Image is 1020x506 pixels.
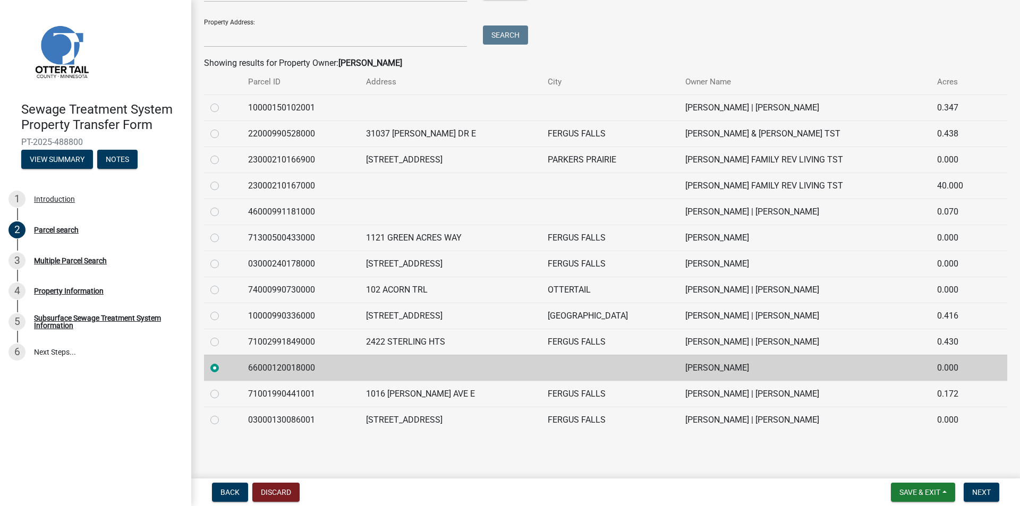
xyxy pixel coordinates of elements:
[931,407,988,433] td: 0.000
[8,191,25,208] div: 1
[21,137,170,147] span: PT-2025-488800
[21,150,93,169] button: View Summary
[34,195,75,203] div: Introduction
[931,70,988,95] th: Acres
[679,199,931,225] td: [PERSON_NAME] | [PERSON_NAME]
[242,329,360,355] td: 71002991849000
[360,251,541,277] td: [STREET_ADDRESS]
[931,381,988,407] td: 0.172
[891,483,955,502] button: Save & Exit
[34,226,79,234] div: Parcel search
[679,381,931,407] td: [PERSON_NAME] | [PERSON_NAME]
[360,121,541,147] td: 31037 [PERSON_NAME] DR E
[242,70,360,95] th: Parcel ID
[679,95,931,121] td: [PERSON_NAME] | [PERSON_NAME]
[541,225,679,251] td: FERGUS FALLS
[21,156,93,164] wm-modal-confirm: Summary
[34,314,174,329] div: Subsurface Sewage Treatment System Information
[931,147,988,173] td: 0.000
[242,381,360,407] td: 71001990441001
[541,381,679,407] td: FERGUS FALLS
[679,121,931,147] td: [PERSON_NAME] & [PERSON_NAME] TST
[21,11,101,91] img: Otter Tail County, Minnesota
[242,147,360,173] td: 23000210166900
[204,57,1007,70] div: Showing results for Property Owner:
[34,287,104,295] div: Property Information
[541,121,679,147] td: FERGUS FALLS
[679,70,931,95] th: Owner Name
[360,277,541,303] td: 102 ACORN TRL
[242,121,360,147] td: 22000990528000
[242,173,360,199] td: 23000210167000
[679,355,931,381] td: [PERSON_NAME]
[899,488,940,496] span: Save & Exit
[252,483,300,502] button: Discard
[679,225,931,251] td: [PERSON_NAME]
[541,147,679,173] td: PARKERS PRAIRIE
[679,407,931,433] td: [PERSON_NAME] | [PERSON_NAME]
[931,225,988,251] td: 0.000
[34,257,107,264] div: Multiple Parcel Search
[483,25,528,45] button: Search
[360,147,541,173] td: [STREET_ADDRESS]
[360,329,541,355] td: 2422 STERLING HTS
[679,303,931,329] td: [PERSON_NAME] | [PERSON_NAME]
[931,173,988,199] td: 40.000
[97,156,138,164] wm-modal-confirm: Notes
[931,355,988,381] td: 0.000
[931,199,988,225] td: 0.070
[242,199,360,225] td: 46000991181000
[242,407,360,433] td: 03000130086001
[679,147,931,173] td: [PERSON_NAME] FAMILY REV LIVING TST
[931,277,988,303] td: 0.000
[360,225,541,251] td: 1121 GREEN ACRES WAY
[242,355,360,381] td: 66000120018000
[931,95,988,121] td: 0.347
[541,303,679,329] td: [GEOGRAPHIC_DATA]
[679,277,931,303] td: [PERSON_NAME] | [PERSON_NAME]
[8,252,25,269] div: 3
[679,251,931,277] td: [PERSON_NAME]
[360,303,541,329] td: [STREET_ADDRESS]
[931,251,988,277] td: 0.000
[360,407,541,433] td: [STREET_ADDRESS]
[541,70,679,95] th: City
[212,483,248,502] button: Back
[242,95,360,121] td: 10000150102001
[964,483,999,502] button: Next
[931,329,988,355] td: 0.430
[220,488,240,496] span: Back
[8,344,25,361] div: 6
[8,221,25,238] div: 2
[8,282,25,299] div: 4
[8,313,25,330] div: 5
[97,150,138,169] button: Notes
[360,381,541,407] td: 1016 [PERSON_NAME] AVE E
[242,251,360,277] td: 03000240178000
[242,303,360,329] td: 10000990336000
[931,121,988,147] td: 0.438
[541,251,679,277] td: FERGUS FALLS
[679,329,931,355] td: [PERSON_NAME] | [PERSON_NAME]
[679,173,931,199] td: [PERSON_NAME] FAMILY REV LIVING TST
[21,102,183,133] h4: Sewage Treatment System Property Transfer Form
[242,277,360,303] td: 74000990730000
[931,303,988,329] td: 0.416
[338,58,402,68] strong: [PERSON_NAME]
[242,225,360,251] td: 71300500433000
[541,407,679,433] td: FERGUS FALLS
[972,488,991,496] span: Next
[541,329,679,355] td: FERGUS FALLS
[541,277,679,303] td: OTTERTAIL
[360,70,541,95] th: Address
